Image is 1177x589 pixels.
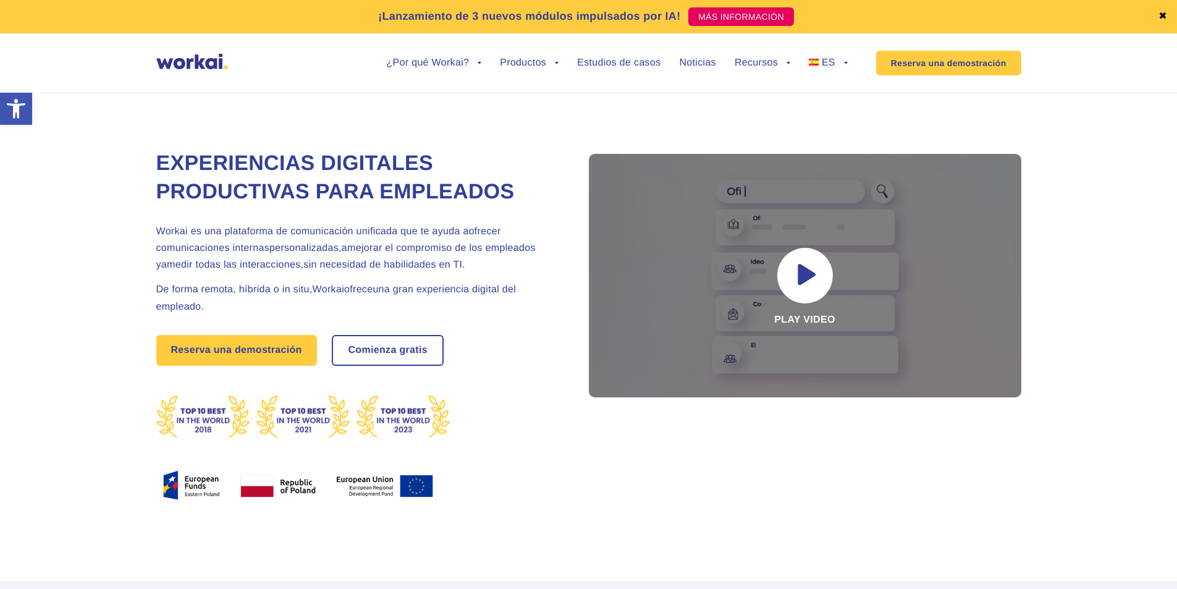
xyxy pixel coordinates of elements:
[344,284,373,295] span: ofrece
[1158,12,1167,22] a: ✖
[342,243,347,253] span: a
[156,335,317,366] a: Reserva una demostración
[310,284,313,295] span: ,
[156,243,269,253] span: comunicaciones internas
[386,58,481,68] a: ¿Por qué Workai?
[688,7,794,26] a: MÁS INFORMACIÓN
[156,151,515,203] span: Experiencias digitales productivas para empleados
[161,260,167,270] span: a
[156,226,469,237] span: Workai es una plataforma de comunicación unificada que te ayuda a
[301,260,304,270] span: ,
[589,154,1021,397] div: Play video
[822,57,835,68] span: ES
[679,58,715,68] a: Noticias
[735,58,790,68] a: Recursos
[500,58,559,68] a: Productos
[333,336,442,365] a: Comienza gratis
[469,226,501,237] span: ofrecer
[269,243,342,253] span: personalizadas,
[876,51,1021,75] a: Reserva una demostración
[156,284,517,311] span: una gran experiencia digital del empleado.
[313,284,344,295] span: Workai
[303,260,462,270] span: sin necesidad de habilidades en TI
[378,8,680,25] p: ¡Lanzamiento de 3 nuevos módulos impulsados por IA!
[577,58,660,68] a: Estudios de casos
[156,223,558,274] h2: .
[156,284,310,295] span: De forma remota, híbrida o in situ
[167,260,301,270] span: medir todas las interacciones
